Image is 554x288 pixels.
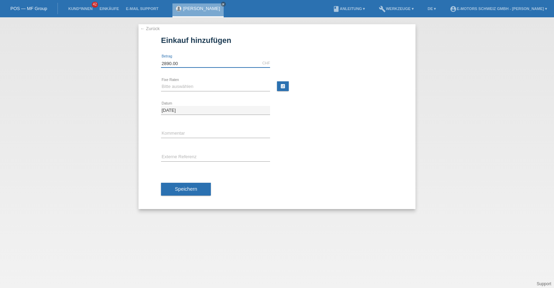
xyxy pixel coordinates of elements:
[333,6,340,12] i: book
[446,7,551,11] a: account_circleE-Motors Schweiz GmbH - [PERSON_NAME] ▾
[175,186,197,192] span: Speichern
[10,6,47,11] a: POS — MF Group
[329,7,368,11] a: bookAnleitung ▾
[379,6,386,12] i: build
[537,281,551,286] a: Support
[280,83,286,89] i: calculate
[161,36,393,45] h1: Einkauf hinzufügen
[123,7,162,11] a: E-Mail Support
[221,2,226,7] a: close
[375,7,417,11] a: buildWerkzeuge ▾
[222,2,225,6] i: close
[277,81,289,91] a: calculate
[262,61,270,65] div: CHF
[65,7,96,11] a: Kund*innen
[140,26,160,31] a: ← Zurück
[450,6,457,12] i: account_circle
[92,2,98,8] span: 42
[96,7,122,11] a: Einkäufe
[183,6,220,11] a: [PERSON_NAME]
[161,183,211,196] button: Speichern
[424,7,439,11] a: DE ▾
